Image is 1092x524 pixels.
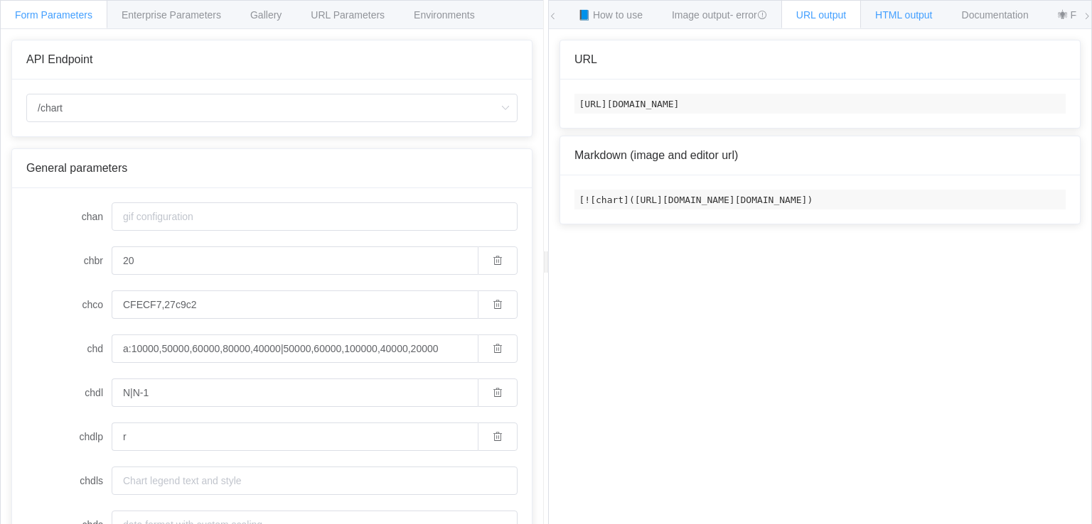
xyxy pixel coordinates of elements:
label: chco [26,290,112,319]
input: series colors [112,290,478,319]
span: Enterprise Parameters [122,9,221,21]
label: chd [26,334,112,363]
label: chbr [26,246,112,275]
code: [![chart]([URL][DOMAIN_NAME][DOMAIN_NAME]) [574,190,1066,209]
label: chdlp [26,422,112,451]
span: Image output [672,9,767,21]
input: gif configuration [112,202,518,231]
span: Gallery [250,9,282,21]
input: Text for each series, to display in the legend [112,378,478,407]
span: URL output [796,9,846,21]
code: [URL][DOMAIN_NAME] [574,94,1066,114]
label: chdl [26,378,112,407]
span: - error [730,9,767,21]
span: 📘 How to use [578,9,643,21]
input: Bar corner radius. Display bars with rounded corner. [112,246,478,275]
span: API Endpoint [26,53,92,65]
span: Form Parameters [15,9,92,21]
input: Position of the legend and order of the legend entries [112,422,478,451]
span: Markdown (image and editor url) [574,149,738,161]
span: Documentation [962,9,1029,21]
input: chart data [112,334,478,363]
label: chan [26,202,112,231]
span: URL Parameters [311,9,385,21]
input: Select [26,94,518,122]
span: HTML output [875,9,932,21]
label: chdls [26,466,112,495]
span: URL [574,53,597,65]
span: General parameters [26,162,127,174]
input: Chart legend text and style [112,466,518,495]
span: Environments [414,9,475,21]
